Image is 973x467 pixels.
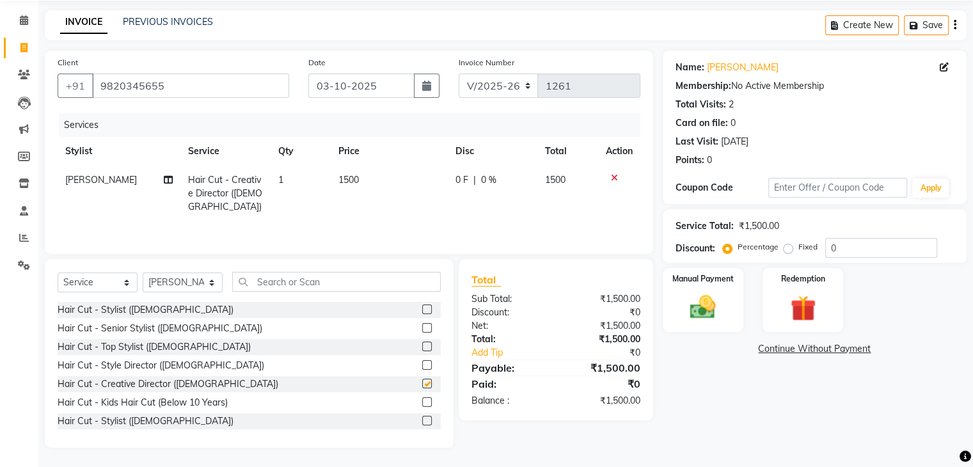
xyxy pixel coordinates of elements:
[278,174,283,186] span: 1
[58,396,228,409] div: Hair Cut - Kids Hair Cut (Below 10 Years)
[462,333,556,346] div: Total:
[462,394,556,408] div: Balance :
[123,16,213,28] a: PREVIOUS INVOICES
[271,137,331,166] th: Qty
[676,98,726,111] div: Total Visits:
[598,137,640,166] th: Action
[180,137,271,166] th: Service
[481,173,496,187] span: 0 %
[331,137,448,166] th: Price
[462,319,556,333] div: Net:
[556,306,650,319] div: ₹0
[556,333,650,346] div: ₹1,500.00
[462,306,556,319] div: Discount:
[471,273,501,287] span: Total
[58,74,93,98] button: +91
[721,135,748,148] div: [DATE]
[707,154,712,167] div: 0
[707,61,779,74] a: [PERSON_NAME]
[58,303,233,317] div: Hair Cut - Stylist ([DEMOGRAPHIC_DATA])
[665,342,964,356] a: Continue Without Payment
[58,340,251,354] div: Hair Cut - Top Stylist ([DEMOGRAPHIC_DATA])
[58,415,233,428] div: Hair Cut - Stylist ([DEMOGRAPHIC_DATA])
[768,178,908,198] input: Enter Offer / Coupon Code
[798,241,818,253] label: Fixed
[58,377,278,391] div: Hair Cut - Creative Director ([DEMOGRAPHIC_DATA])
[459,57,514,68] label: Invoice Number
[781,273,825,285] label: Redemption
[782,292,824,324] img: _gift.svg
[462,292,556,306] div: Sub Total:
[676,181,768,194] div: Coupon Code
[338,174,359,186] span: 1500
[676,154,704,167] div: Points:
[65,174,137,186] span: [PERSON_NAME]
[58,57,78,68] label: Client
[60,11,107,34] a: INVOICE
[676,219,734,233] div: Service Total:
[455,173,468,187] span: 0 F
[825,15,899,35] button: Create New
[308,57,326,68] label: Date
[92,74,289,98] input: Search by Name/Mobile/Email/Code
[556,376,650,392] div: ₹0
[739,219,779,233] div: ₹1,500.00
[473,173,476,187] span: |
[58,359,264,372] div: Hair Cut - Style Director ([DEMOGRAPHIC_DATA])
[676,116,728,130] div: Card on file:
[462,376,556,392] div: Paid:
[912,178,949,198] button: Apply
[58,137,180,166] th: Stylist
[556,394,650,408] div: ₹1,500.00
[188,174,262,212] span: Hair Cut - Creative Director ([DEMOGRAPHIC_DATA])
[676,79,954,93] div: No Active Membership
[676,79,731,93] div: Membership:
[448,137,537,166] th: Disc
[59,113,650,137] div: Services
[676,61,704,74] div: Name:
[556,319,650,333] div: ₹1,500.00
[571,346,649,360] div: ₹0
[682,292,724,322] img: _cash.svg
[731,116,736,130] div: 0
[676,242,715,255] div: Discount:
[232,272,441,292] input: Search or Scan
[904,15,949,35] button: Save
[58,322,262,335] div: Hair Cut - Senior Stylist ([DEMOGRAPHIC_DATA])
[729,98,734,111] div: 2
[556,292,650,306] div: ₹1,500.00
[462,346,571,360] a: Add Tip
[672,273,734,285] label: Manual Payment
[738,241,779,253] label: Percentage
[676,135,718,148] div: Last Visit:
[545,174,566,186] span: 1500
[537,137,598,166] th: Total
[462,360,556,376] div: Payable:
[556,360,650,376] div: ₹1,500.00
